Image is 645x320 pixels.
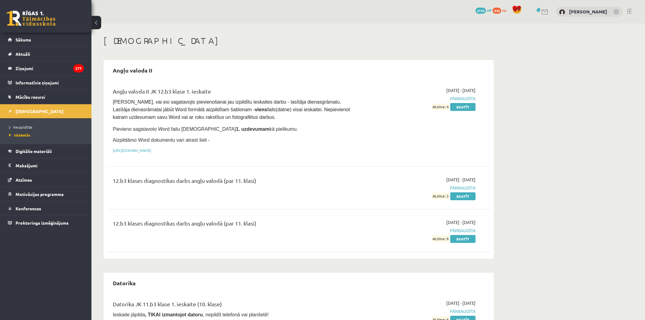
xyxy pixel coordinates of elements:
[450,235,476,243] a: Skatīt
[8,90,84,104] a: Mācību resursi
[16,191,64,197] span: Motivācijas programma
[487,8,492,12] span: mP
[113,137,210,143] span: Aizpildāmo Word dokumentu vari atrast šeit -
[432,236,449,242] span: Atzīme: 8
[8,76,84,90] a: Informatīvie ziņojumi
[8,173,84,187] a: Atzīmes
[104,36,494,46] h1: [DEMOGRAPHIC_DATA]
[113,176,351,188] div: 12.b3 klases diagnostikas darbs angļu valodā (par 11. klasi)
[9,124,85,130] a: Neizpildītās
[8,144,84,158] a: Digitālie materiāli
[113,219,351,230] div: 12.b3 klases diagnostikas darbs angļu valodā (par 11. klasi)
[113,87,351,98] div: Angļu valoda II JK 12.b3 klase 1. ieskaite
[16,76,84,90] legend: Informatīvie ziņojumi
[8,158,84,172] a: Maksājumi
[432,193,449,199] span: Atzīme: 3
[502,8,506,12] span: xp
[361,308,476,315] span: Pārbaudīta
[559,9,565,15] img: Līga Zandberga
[8,104,84,118] a: [DEMOGRAPHIC_DATA]
[16,206,41,211] span: Konferences
[107,63,159,77] h2: Angļu valoda II
[450,103,476,111] a: Skatīt
[9,132,85,138] a: Izlabotās
[446,219,476,226] span: [DATE] - [DATE]
[361,227,476,234] span: Pārbaudīta
[107,276,142,290] h2: Datorika
[113,126,298,132] span: Pievieno sagatavoto Word failu [DEMOGRAPHIC_DATA] kā pielikumu.
[9,125,32,130] span: Neizpildītās
[446,300,476,306] span: [DATE] - [DATE]
[113,300,351,311] div: Datorika JK 11.b3 klase 1. ieskaite (10. klase)
[9,133,30,137] span: Izlabotās
[16,94,45,100] span: Mācību resursi
[8,33,84,47] a: Sākums
[8,216,84,230] a: Proktoringa izmēģinājums
[432,104,449,110] span: Atzīme: 4
[73,64,84,73] i: 277
[493,8,501,14] span: 430
[8,187,84,201] a: Motivācijas programma
[8,47,84,61] a: Aktuāli
[113,99,351,120] span: [PERSON_NAME], vai esi sagatavojis pievienošanai jau izpildītu ieskaites darbu - lasītāja dienasg...
[113,312,269,317] span: Ieskaite jāpilda , nepildīt telefonā vai planšetē!
[450,192,476,200] a: Skatīt
[255,107,267,112] strong: viens
[361,185,476,191] span: Pārbaudīta
[16,148,52,154] span: Digitālie materiāli
[145,312,203,317] b: , TIKAI izmantojot datoru
[7,11,55,26] a: Rīgas 1. Tālmācības vidusskola
[16,108,63,114] span: [DEMOGRAPHIC_DATA]
[16,61,84,75] legend: Ziņojumi
[476,8,486,14] span: 2110
[236,126,269,132] strong: 1. uzdevumam
[16,177,32,183] span: Atzīmes
[361,95,476,102] span: Pārbaudīta
[446,87,476,94] span: [DATE] - [DATE]
[113,148,151,153] a: [URL][DOMAIN_NAME]
[16,158,84,172] legend: Maksājumi
[8,61,84,75] a: Ziņojumi277
[493,8,509,12] a: 430 xp
[16,51,30,57] span: Aktuāli
[476,8,492,12] a: 2110 mP
[16,220,69,226] span: Proktoringa izmēģinājums
[8,201,84,215] a: Konferences
[446,176,476,183] span: [DATE] - [DATE]
[16,37,31,42] span: Sākums
[569,9,607,15] a: [PERSON_NAME]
